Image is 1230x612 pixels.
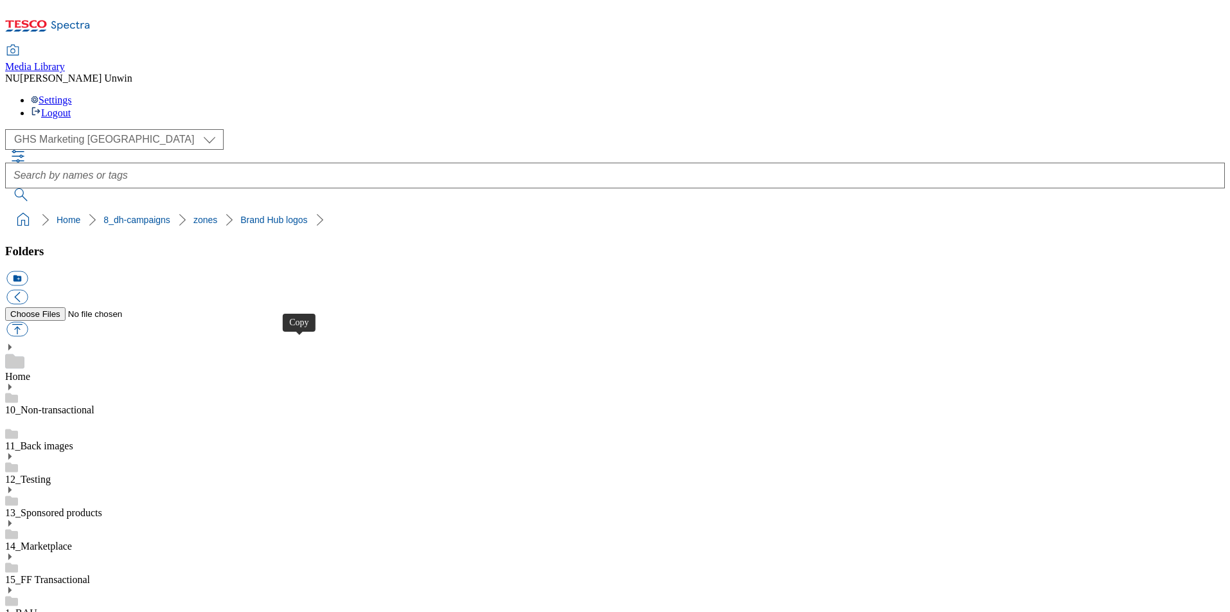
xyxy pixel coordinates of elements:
[5,541,72,552] a: 14_Marketplace
[5,404,94,415] a: 10_Non-transactional
[5,474,51,485] a: 12_Testing
[5,208,1225,232] nav: breadcrumb
[5,163,1225,188] input: Search by names or tags
[5,61,65,72] span: Media Library
[5,507,102,518] a: 13_Sponsored products
[13,210,33,230] a: home
[5,73,20,84] span: NU
[5,440,73,451] a: 11_Back images
[193,215,217,225] a: zones
[5,574,90,585] a: 15_FF Transactional
[5,244,1225,258] h3: Folders
[57,215,80,225] a: Home
[20,73,132,84] span: [PERSON_NAME] Unwin
[5,371,30,382] a: Home
[31,107,71,118] a: Logout
[240,215,307,225] a: Brand Hub logos
[103,215,170,225] a: 8_dh-campaigns
[5,46,65,73] a: Media Library
[31,94,72,105] a: Settings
